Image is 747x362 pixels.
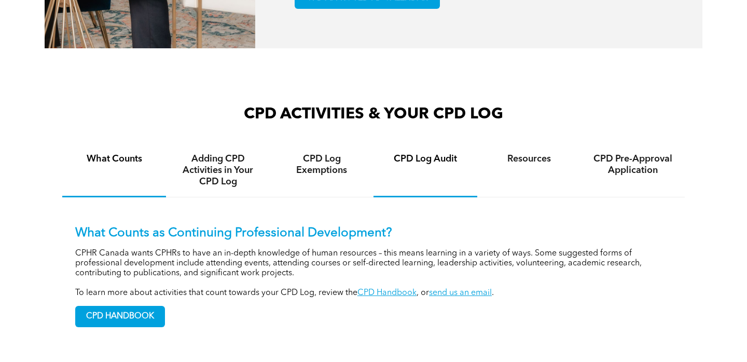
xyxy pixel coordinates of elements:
p: CPHR Canada wants CPHRs to have an in-depth knowledge of human resources – this means learning in... [75,249,672,278]
a: CPD HANDBOOK [75,306,165,327]
h4: CPD Log Exemptions [279,153,364,176]
h4: CPD Pre-Approval Application [590,153,675,176]
span: CPD HANDBOOK [76,306,164,327]
h4: CPD Log Audit [383,153,468,165]
h4: What Counts [72,153,157,165]
p: What Counts as Continuing Professional Development? [75,226,672,241]
p: To learn more about activities that count towards your CPD Log, review the , or . [75,288,672,298]
a: send us an email [429,289,492,297]
h4: Adding CPD Activities in Your CPD Log [175,153,260,187]
a: CPD Handbook [357,289,417,297]
span: CPD ACTIVITIES & YOUR CPD LOG [244,106,503,122]
h4: Resources [487,153,572,165]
